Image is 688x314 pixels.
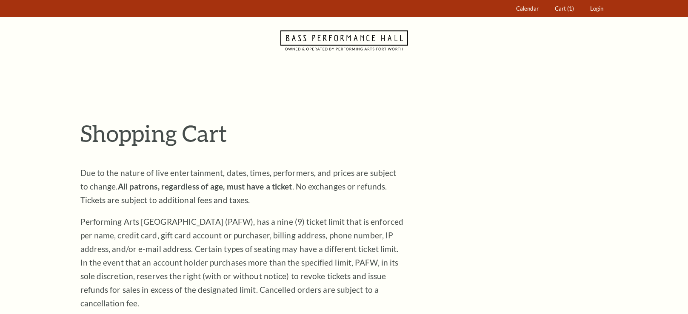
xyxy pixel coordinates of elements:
[80,168,397,205] span: Due to the nature of live entertainment, dates, times, performers, and prices are subject to chan...
[551,0,578,17] a: Cart (1)
[80,215,404,310] p: Performing Arts [GEOGRAPHIC_DATA] (PAFW), has a nine (9) ticket limit that is enforced per name, ...
[80,119,608,147] p: Shopping Cart
[567,5,574,12] span: (1)
[516,5,539,12] span: Calendar
[512,0,542,17] a: Calendar
[586,0,607,17] a: Login
[118,181,292,191] strong: All patrons, regardless of age, must have a ticket
[590,5,603,12] span: Login
[555,5,566,12] span: Cart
